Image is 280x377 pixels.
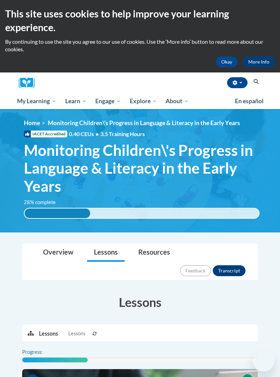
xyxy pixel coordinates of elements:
a: Learn [61,93,91,109]
a: More Info [243,56,275,67]
label: Progress: [22,348,61,356]
a: Explore [125,93,162,109]
a: En español [230,94,268,108]
span: En español [235,97,264,105]
span: 3.5 Training Hours [100,131,145,137]
span: IACET Accredited [24,131,67,137]
span: 0.40 CEUs [69,130,100,138]
h2: This site uses cookies to help improve your learning experience. [5,7,275,35]
h3: Lessons [22,294,258,311]
button: Okay [216,56,238,67]
span: Monitoring Children\'s Progress in Language & Literacy in the Early Years [24,141,260,195]
div: 28% complete [25,208,90,218]
button: Transcript [213,265,246,276]
span: Learn [65,97,87,105]
span: Lessons [68,330,85,337]
a: My Learning [13,93,61,109]
button: Feedback [180,265,211,276]
span: Explore [130,97,157,105]
button: Account Settings [227,77,248,88]
span: My Learning [17,97,56,105]
label: 28% complete [24,199,63,206]
a: Overview [36,244,80,262]
a: Cox Campus [19,78,39,88]
a: Engage [91,93,125,109]
div: Main menu [12,93,268,109]
a: Home [24,119,40,126]
button: Search [251,78,261,86]
span: • [96,131,99,137]
span: About [166,97,189,105]
a: Lessons [87,244,125,262]
p: By continuing to use the site you agree to our use of cookies. Use the ‘More info’ button to read... [5,38,275,53]
p: Lessons [39,330,58,337]
img: Logo brand [19,78,39,88]
span: Monitoring Children\'s Progress in Language & Literacy in the Early Years [48,119,240,126]
iframe: Button to launch messaging window [253,350,275,372]
a: About [162,93,194,109]
span: Engage [95,97,121,105]
a: Resources [131,244,177,262]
